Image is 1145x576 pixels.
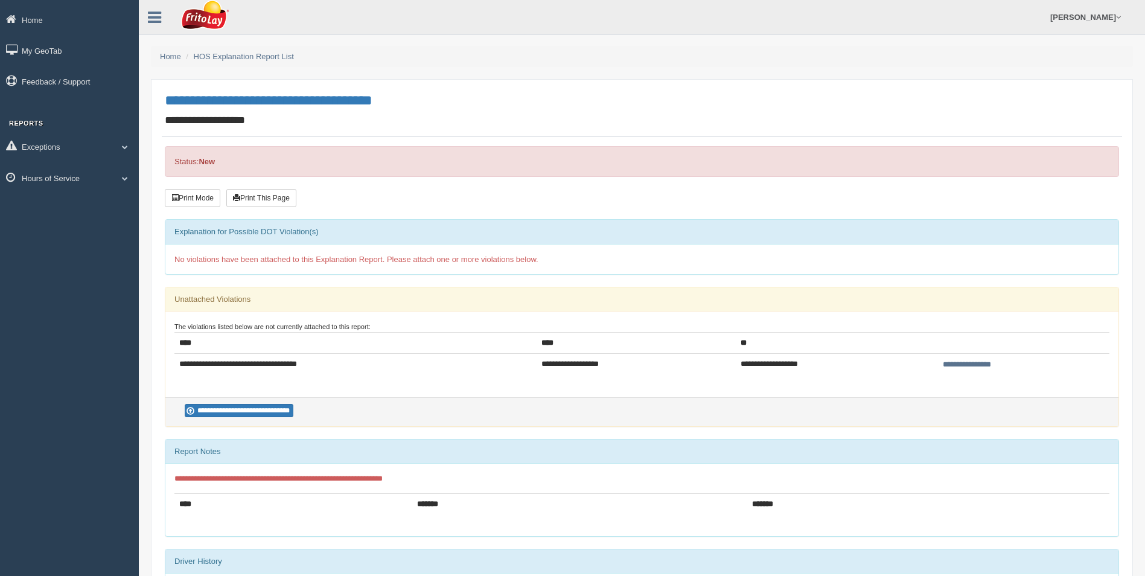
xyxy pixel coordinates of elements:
div: Status: [165,146,1119,177]
div: Explanation for Possible DOT Violation(s) [165,220,1118,244]
span: No violations have been attached to this Explanation Report. Please attach one or more violations... [174,255,538,264]
div: Unattached Violations [165,287,1118,312]
a: HOS Explanation Report List [194,52,294,61]
strong: New [199,157,215,166]
small: The violations listed below are not currently attached to this report: [174,323,371,330]
button: Print This Page [226,189,296,207]
button: Print Mode [165,189,220,207]
a: Home [160,52,181,61]
div: Report Notes [165,440,1118,464]
div: Driver History [165,549,1118,574]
